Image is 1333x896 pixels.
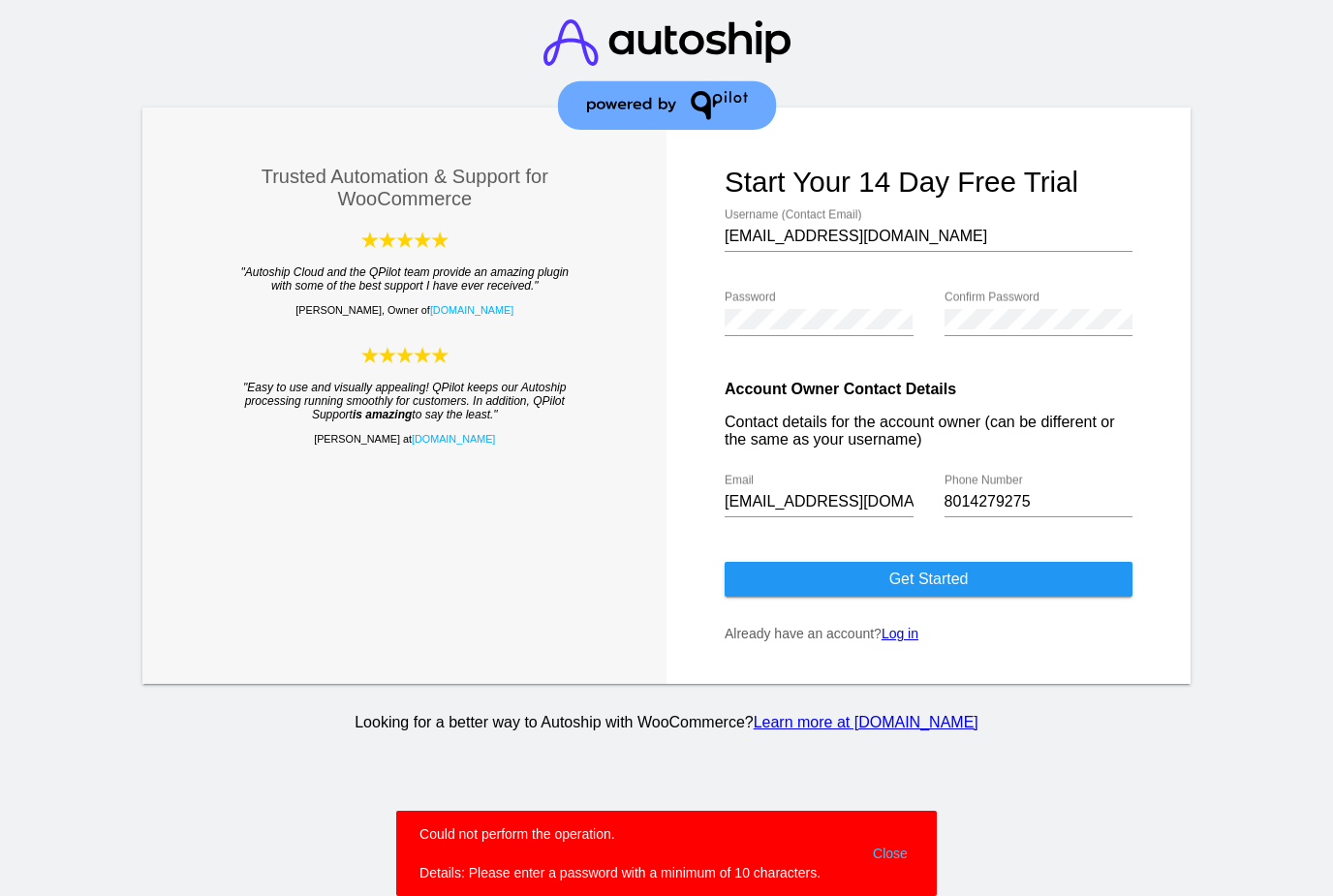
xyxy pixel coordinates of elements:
h3: Trusted Automation & Support for WooCommerce [201,166,608,210]
p: Contact details for the account owner (can be different or the same as your username) [725,414,1132,448]
strong: is amazing [353,408,412,421]
img: Autoship Cloud powered by QPilot [361,345,449,365]
a: Log in [882,626,918,641]
button: Close [867,824,914,882]
h1: Start your 14 day free trial [725,166,1132,199]
a: Learn more at [DOMAIN_NAME] [754,714,978,730]
a: [DOMAIN_NAME] [430,304,513,316]
a: [DOMAIN_NAME] [412,433,495,445]
span: Get started [889,571,969,587]
simple-snack-bar: Could not perform the operation. Details: Please enter a password with a minimum of 10 characters. [419,824,914,882]
img: Autoship Cloud powered by QPilot [361,230,449,250]
p: [PERSON_NAME], Owner of [201,304,608,316]
blockquote: "Easy to use and visually appealing! QPilot keeps our Autoship processing running smoothly for cu... [239,381,570,421]
button: Get started [725,562,1132,597]
p: Looking for a better way to Autoship with WooCommerce? [139,714,1194,731]
input: Username (Contact Email) [725,228,1132,245]
blockquote: "Autoship Cloud and the QPilot team provide an amazing plugin with some of the best support I hav... [239,265,570,293]
p: [PERSON_NAME] at [201,433,608,445]
p: Already have an account? [725,626,1132,641]
strong: Account Owner Contact Details [725,381,956,397]
input: Phone Number [945,493,1133,510]
input: Email [725,493,914,510]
